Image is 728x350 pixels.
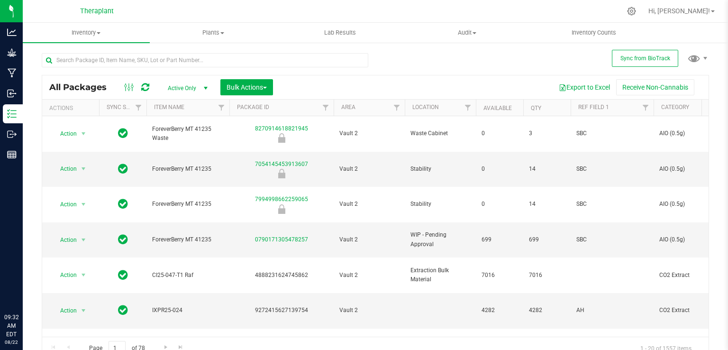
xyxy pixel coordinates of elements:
[214,100,229,116] a: Filter
[152,165,224,174] span: ForeverBerry MT 41235
[616,79,694,95] button: Receive Non-Cannabis
[620,55,670,62] span: Sync from BioTrack
[118,162,128,175] span: In Sync
[52,162,77,175] span: Action
[460,100,476,116] a: Filter
[42,53,368,67] input: Search Package ID, Item Name, SKU, Lot or Part Number...
[78,127,90,140] span: select
[339,235,399,244] span: Vault 2
[318,100,334,116] a: Filter
[152,125,224,143] span: ForeverBerry MT 41235 Waste
[237,104,269,111] a: Package ID
[118,197,128,211] span: In Sync
[255,236,308,243] a: 0790171305478257
[482,129,518,138] span: 0
[404,28,530,37] span: Audit
[152,235,224,244] span: ForeverBerry MT 41235
[529,271,565,280] span: 7016
[78,233,90,247] span: select
[118,127,128,140] span: In Sync
[49,105,95,111] div: Actions
[107,104,143,111] a: Sync Status
[7,89,17,98] inline-svg: Inbound
[52,127,77,140] span: Action
[7,109,17,119] inline-svg: Inventory
[531,105,541,111] a: Qty
[530,23,657,43] a: Inventory Counts
[150,28,276,37] span: Plants
[255,161,308,167] a: 7054145453913607
[118,233,128,246] span: In Sync
[78,304,90,317] span: select
[152,306,224,315] span: IXPR25-024
[529,235,565,244] span: 699
[7,68,17,78] inline-svg: Manufacturing
[255,125,308,132] a: 8270914618821945
[228,133,335,143] div: Newly Received
[410,165,470,174] span: Stability
[78,268,90,282] span: select
[638,100,654,116] a: Filter
[7,150,17,159] inline-svg: Reports
[228,271,335,280] div: 4888231624745862
[576,165,648,174] span: SBC
[7,129,17,139] inline-svg: Outbound
[78,162,90,175] span: select
[410,230,470,249] span: WIP - Pending Approval
[255,196,308,203] a: 7994998662259065
[482,235,518,244] span: 699
[482,165,518,174] span: 0
[52,233,77,247] span: Action
[4,313,18,339] p: 09:32 AM EDT
[412,104,439,111] a: Location
[626,7,637,16] div: Manage settings
[131,100,146,116] a: Filter
[228,306,335,315] div: 9272415627139754
[52,268,77,282] span: Action
[220,79,273,95] button: Bulk Actions
[52,198,77,211] span: Action
[339,129,399,138] span: Vault 2
[389,100,405,116] a: Filter
[23,23,150,43] a: Inventory
[341,104,355,111] a: Area
[403,23,530,43] a: Audit
[483,105,512,111] a: Available
[529,200,565,209] span: 14
[529,306,565,315] span: 4282
[612,50,678,67] button: Sync from BioTrack
[482,200,518,209] span: 0
[410,129,470,138] span: Waste Cabinet
[9,274,38,303] iframe: Resource center
[118,268,128,282] span: In Sync
[661,104,689,111] a: Category
[339,306,399,315] span: Vault 2
[4,339,18,346] p: 08/22
[228,204,335,214] div: Newly Received
[339,165,399,174] span: Vault 2
[339,200,399,209] span: Vault 2
[52,304,77,317] span: Action
[7,48,17,57] inline-svg: Grow
[152,271,224,280] span: CI25-047-T1 Raf
[339,271,399,280] span: Vault 2
[228,169,335,178] div: Newly Received
[576,306,648,315] span: AH
[49,82,116,92] span: All Packages
[118,304,128,317] span: In Sync
[553,79,616,95] button: Export to Excel
[78,198,90,211] span: select
[559,28,629,37] span: Inventory Counts
[529,165,565,174] span: 14
[578,104,609,111] a: Ref Field 1
[277,23,404,43] a: Lab Results
[227,83,267,91] span: Bulk Actions
[529,129,565,138] span: 3
[576,200,648,209] span: SBC
[152,200,224,209] span: ForeverBerry MT 41235
[576,129,648,138] span: SBC
[80,7,114,15] span: Theraplant
[576,235,648,244] span: SBC
[482,271,518,280] span: 7016
[410,266,470,284] span: Extraction Bulk Material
